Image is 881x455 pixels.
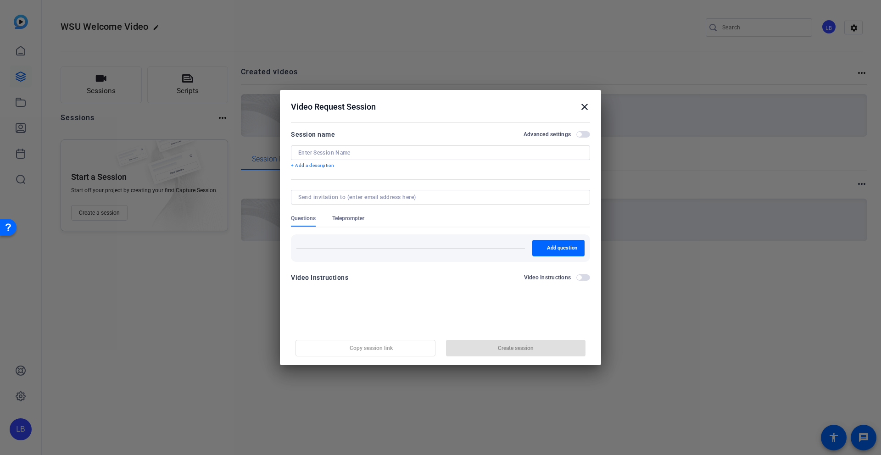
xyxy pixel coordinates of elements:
[547,244,577,252] span: Add question
[291,162,590,169] p: + Add a description
[332,215,364,222] span: Teleprompter
[291,101,590,112] div: Video Request Session
[298,149,583,156] input: Enter Session Name
[291,129,335,140] div: Session name
[298,194,579,201] input: Send invitation to (enter email address here)
[291,272,348,283] div: Video Instructions
[524,274,571,281] h2: Video Instructions
[291,215,316,222] span: Questions
[532,240,585,256] button: Add question
[579,101,590,112] mat-icon: close
[524,131,571,138] h2: Advanced settings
